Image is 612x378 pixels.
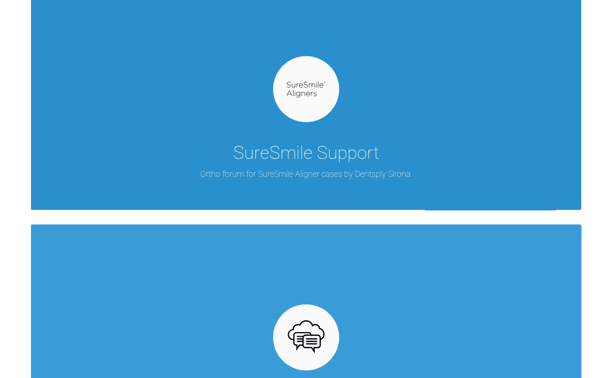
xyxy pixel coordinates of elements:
img: opensource.6e495855.svg [286,318,326,357]
div: SureSmile Support [233,139,379,168]
img: suresmile.935bb804.svg [286,81,326,97]
p: Ortho forum for SureSmile Aligner cases by Dentsply Sirona. [200,168,412,181]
